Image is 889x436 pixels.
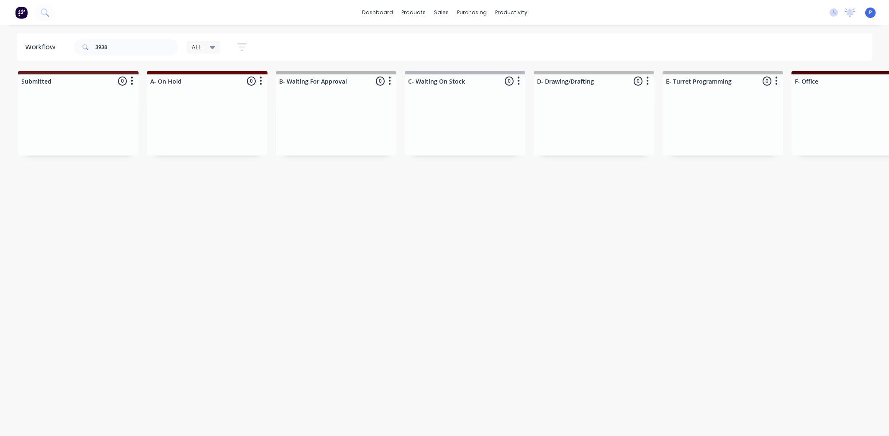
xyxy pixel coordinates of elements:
[192,43,201,51] span: ALL
[95,39,178,56] input: Search for orders...
[15,6,28,19] img: Factory
[397,6,430,19] div: products
[453,6,491,19] div: purchasing
[491,6,532,19] div: productivity
[358,6,397,19] a: dashboard
[430,6,453,19] div: sales
[869,9,872,16] span: P
[25,42,59,52] div: Workflow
